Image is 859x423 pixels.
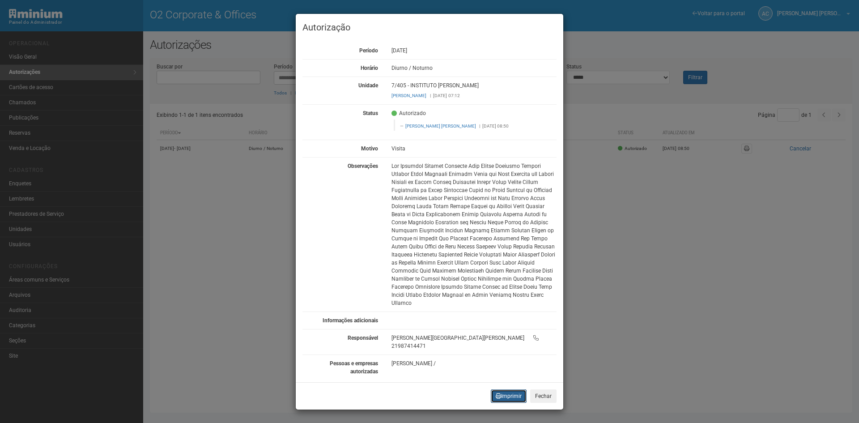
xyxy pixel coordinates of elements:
[391,92,557,100] div: [DATE] 07:12
[361,65,378,71] strong: Horário
[385,64,563,72] div: Diurno / Noturno
[405,124,476,128] a: [PERSON_NAME] [PERSON_NAME]
[348,163,378,169] strong: Observações
[479,124,480,128] span: |
[385,81,563,100] div: 7/405 - INSTITUTO [PERSON_NAME]
[400,123,552,129] footer: [DATE] 08:50
[348,335,378,341] strong: Responsável
[385,145,563,153] div: Visita
[530,389,557,403] button: Fechar
[358,82,378,89] strong: Unidade
[359,47,378,54] strong: Período
[323,317,378,324] strong: Informações adicionais
[363,110,378,116] strong: Status
[361,145,378,152] strong: Motivo
[385,334,563,350] div: [PERSON_NAME][GEOGRAPHIC_DATA][PERSON_NAME] 21987414471
[391,93,426,98] a: [PERSON_NAME]
[302,23,557,32] h3: Autorização
[330,360,378,375] strong: Pessoas e empresas autorizadas
[385,162,563,307] div: Lor Ipsumdol Sitamet Consecte Adip Elitse Doeiusmo Tempori Utlabor Etdol Magnaali Enimadm Venia q...
[391,109,426,117] span: Autorizado
[391,359,557,367] div: [PERSON_NAME] /
[385,47,563,55] div: [DATE]
[491,389,527,403] button: Imprimir
[430,93,431,98] span: |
